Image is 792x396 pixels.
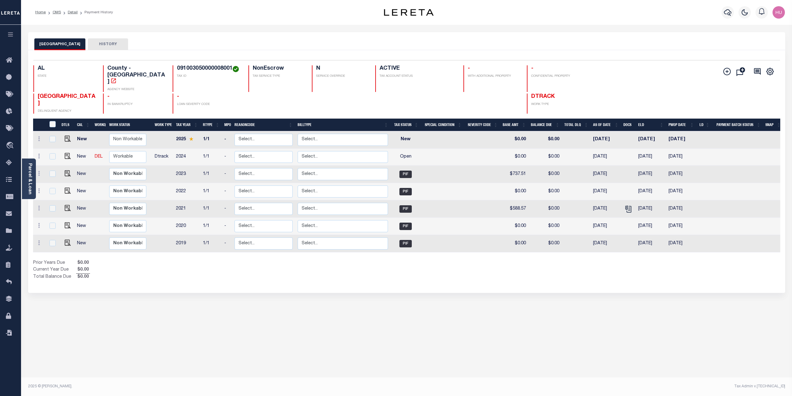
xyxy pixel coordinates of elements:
[528,119,562,131] th: Balance Due: activate to sort column ascending
[500,183,528,200] td: $0.00
[636,166,666,183] td: [DATE]
[174,119,200,131] th: Tax Year: activate to sort column ascending
[591,149,621,166] td: [DATE]
[232,119,295,131] th: ReasonCode: activate to sort column ascending
[222,200,232,218] td: -
[38,94,95,106] span: [GEOGRAPHIC_DATA]
[666,200,696,218] td: [DATE]
[399,240,412,247] span: PIF
[464,119,500,131] th: Severity Code: activate to sort column ascending
[6,142,16,150] i: travel_explore
[399,171,412,178] span: PIF
[222,149,232,166] td: -
[222,119,232,131] th: MPO
[88,38,128,50] button: HISTORY
[200,218,222,235] td: 1/1
[500,166,528,183] td: $737.51
[500,131,528,149] td: $0.00
[38,74,96,79] p: STATE
[75,200,92,218] td: New
[500,235,528,252] td: $0.00
[621,119,636,131] th: Docs
[500,218,528,235] td: $0.00
[222,183,232,200] td: -
[591,166,621,183] td: [DATE]
[200,235,222,252] td: 1/1
[390,131,421,149] td: New
[591,235,621,252] td: [DATE]
[92,119,107,131] th: WorkQ
[636,119,666,131] th: ELD: activate to sort column ascending
[38,65,96,72] h4: AL
[174,235,200,252] td: 2019
[107,65,165,85] h4: County - [GEOGRAPHIC_DATA]
[107,119,152,131] th: Work Status
[152,149,174,166] td: Dtrack
[174,183,200,200] td: 2022
[76,267,90,273] span: $0.00
[531,94,555,99] span: DTRACK
[500,200,528,218] td: $588.57
[200,149,222,166] td: 1/1
[75,149,92,166] td: New
[200,200,222,218] td: 1/1
[75,166,92,183] td: New
[75,183,92,200] td: New
[189,137,193,141] img: Star.svg
[174,218,200,235] td: 2020
[468,66,470,71] span: -
[636,183,666,200] td: [DATE]
[384,9,433,16] img: logo-dark.svg
[528,149,562,166] td: $0.00
[152,119,174,131] th: Work Type
[28,163,32,194] a: Parcel & Loan
[712,119,763,131] th: Payment Batch Status: activate to sort column ascending
[78,10,113,15] li: Payment History
[666,131,696,149] td: [DATE]
[33,119,46,131] th: &nbsp;&nbsp;&nbsp;&nbsp;&nbsp;&nbsp;&nbsp;&nbsp;&nbsp;&nbsp;
[531,74,589,79] p: CONFIDENTIAL PROPERTY
[75,218,92,235] td: New
[107,87,165,92] p: AGENCY WEBSITE
[177,102,241,107] p: LOAN SEVERITY CODE
[33,260,76,267] td: Prior Years Due
[390,119,421,131] th: Tax Status: activate to sort column ascending
[59,119,75,131] th: DTLS
[253,74,304,79] p: TAX SERVICE TYPE
[390,149,421,166] td: Open
[666,183,696,200] td: [DATE]
[399,188,412,195] span: PIF
[528,200,562,218] td: $0.00
[666,218,696,235] td: [DATE]
[174,166,200,183] td: 2023
[45,119,59,131] th: &nbsp;
[222,235,232,252] td: -
[177,94,179,99] span: -
[636,235,666,252] td: [DATE]
[222,131,232,149] td: -
[666,149,696,166] td: [DATE]
[591,183,621,200] td: [DATE]
[380,74,456,79] p: TAX ACCOUNT STATUS
[33,273,76,280] td: Total Balance Due
[636,218,666,235] td: [DATE]
[34,38,85,50] button: [GEOGRAPHIC_DATA]
[177,74,241,79] p: TAX ID
[75,235,92,252] td: New
[773,6,785,19] img: svg+xml;base64,PHN2ZyB4bWxucz0iaHR0cDovL3d3dy53My5vcmcvMjAwMC9zdmciIHBvaW50ZXItZXZlbnRzPSJub25lIi...
[531,66,533,71] span: -
[222,218,232,235] td: -
[38,109,96,114] p: DELINQUENT AGENCY
[399,223,412,230] span: PIF
[200,119,222,131] th: RType: activate to sort column ascending
[562,119,591,131] th: Total DLQ: activate to sort column ascending
[591,131,621,149] td: [DATE]
[763,119,783,131] th: SNAP: activate to sort column ascending
[666,235,696,252] td: [DATE]
[591,218,621,235] td: [DATE]
[528,166,562,183] td: $0.00
[107,94,110,99] span: -
[468,74,519,79] p: WITH ADDITIONAL PROPERTY
[528,131,562,149] td: $0.00
[33,267,76,273] td: Current Year Due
